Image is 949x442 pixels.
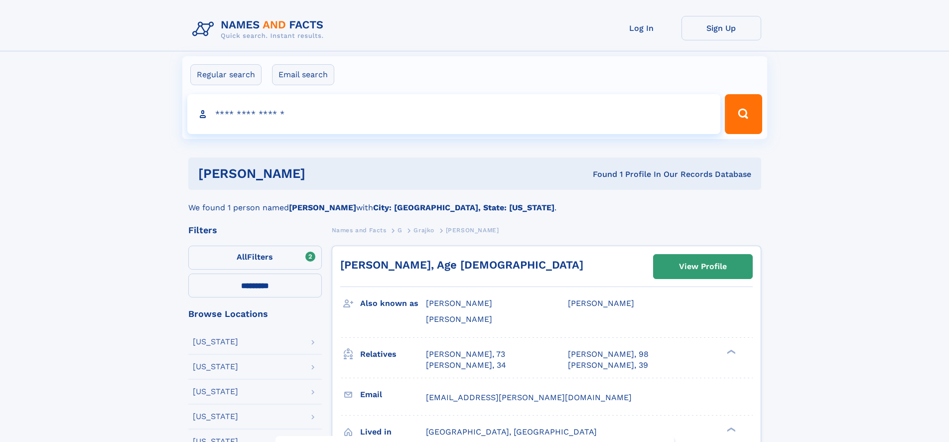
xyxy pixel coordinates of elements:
span: Grajko [413,227,434,234]
h3: Also known as [360,295,426,312]
label: Filters [188,246,322,270]
a: View Profile [654,255,752,279]
span: All [237,252,247,262]
div: We found 1 person named with . [188,190,761,214]
a: [PERSON_NAME], 34 [426,360,506,371]
div: Browse Locations [188,309,322,318]
div: Found 1 Profile In Our Records Database [449,169,751,180]
input: search input [187,94,721,134]
a: [PERSON_NAME], 73 [426,349,505,360]
label: Regular search [190,64,262,85]
div: [US_STATE] [193,413,238,421]
span: [PERSON_NAME] [426,314,492,324]
div: View Profile [679,255,727,278]
h3: Relatives [360,346,426,363]
span: [PERSON_NAME] [446,227,499,234]
button: Search Button [725,94,762,134]
div: Filters [188,226,322,235]
div: [US_STATE] [193,388,238,396]
span: [GEOGRAPHIC_DATA], [GEOGRAPHIC_DATA] [426,427,597,437]
b: [PERSON_NAME] [289,203,356,212]
a: Log In [602,16,681,40]
span: [PERSON_NAME] [426,298,492,308]
div: [US_STATE] [193,363,238,371]
label: Email search [272,64,334,85]
h1: [PERSON_NAME] [198,167,449,180]
a: G [398,224,403,236]
div: ❯ [724,348,736,355]
b: City: [GEOGRAPHIC_DATA], State: [US_STATE] [373,203,554,212]
span: [EMAIL_ADDRESS][PERSON_NAME][DOMAIN_NAME] [426,393,632,402]
a: [PERSON_NAME], 39 [568,360,648,371]
a: Grajko [413,224,434,236]
span: G [398,227,403,234]
span: [PERSON_NAME] [568,298,634,308]
div: ❯ [724,426,736,433]
img: Logo Names and Facts [188,16,332,43]
div: [US_STATE] [193,338,238,346]
a: Sign Up [681,16,761,40]
a: [PERSON_NAME], 98 [568,349,649,360]
a: Names and Facts [332,224,387,236]
h3: Email [360,386,426,403]
a: [PERSON_NAME], Age [DEMOGRAPHIC_DATA] [340,259,583,271]
h3: Lived in [360,424,426,441]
